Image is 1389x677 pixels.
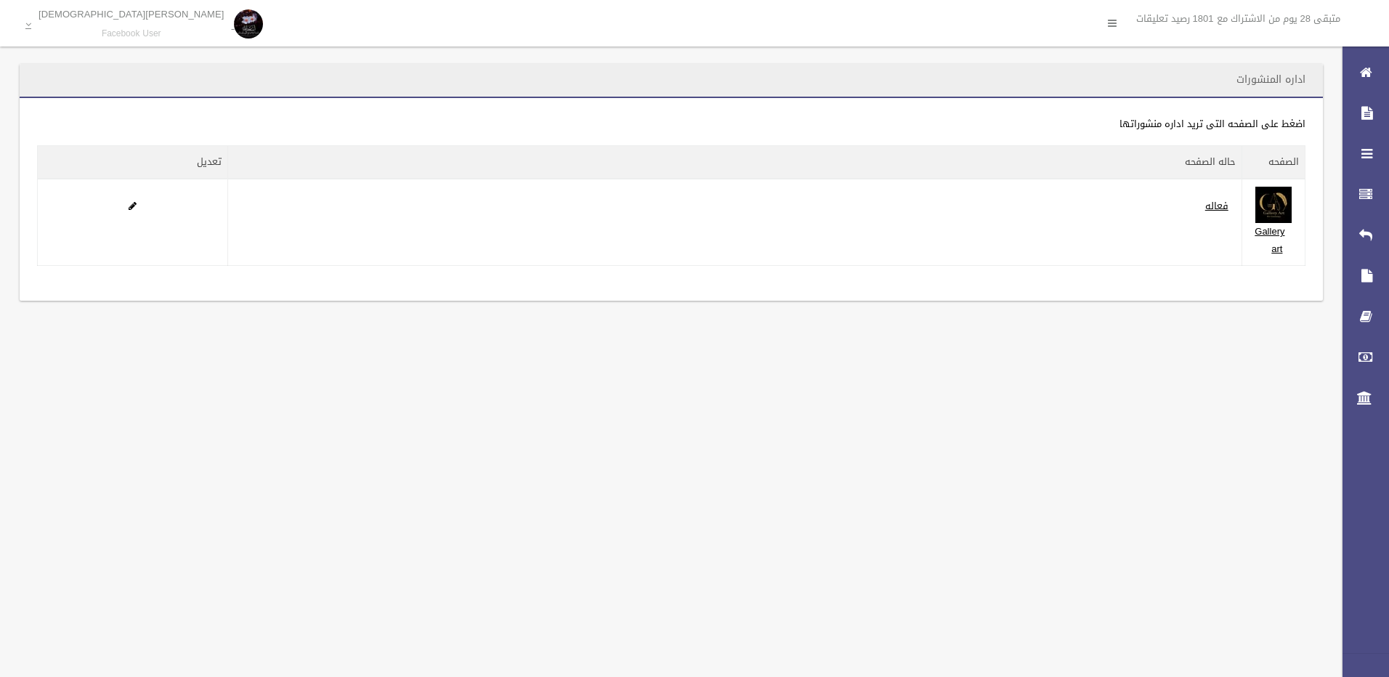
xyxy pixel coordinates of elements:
a: Gallery art [1255,222,1284,258]
th: الصفحه [1242,146,1305,179]
header: اداره المنشورات [1219,65,1323,94]
small: Facebook User [39,28,224,39]
th: حاله الصفحه [227,146,1242,179]
a: Edit [129,197,137,215]
a: فعاله [1205,197,1228,215]
a: Edit [1255,197,1292,215]
p: [PERSON_NAME][DEMOGRAPHIC_DATA] [39,9,224,20]
th: تعديل [38,146,228,179]
div: اضغط على الصفحه التى تريد اداره منشوراتها [37,115,1305,133]
img: 542760338_754019727384687_8310487975548230135_n.jpg [1255,187,1292,223]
